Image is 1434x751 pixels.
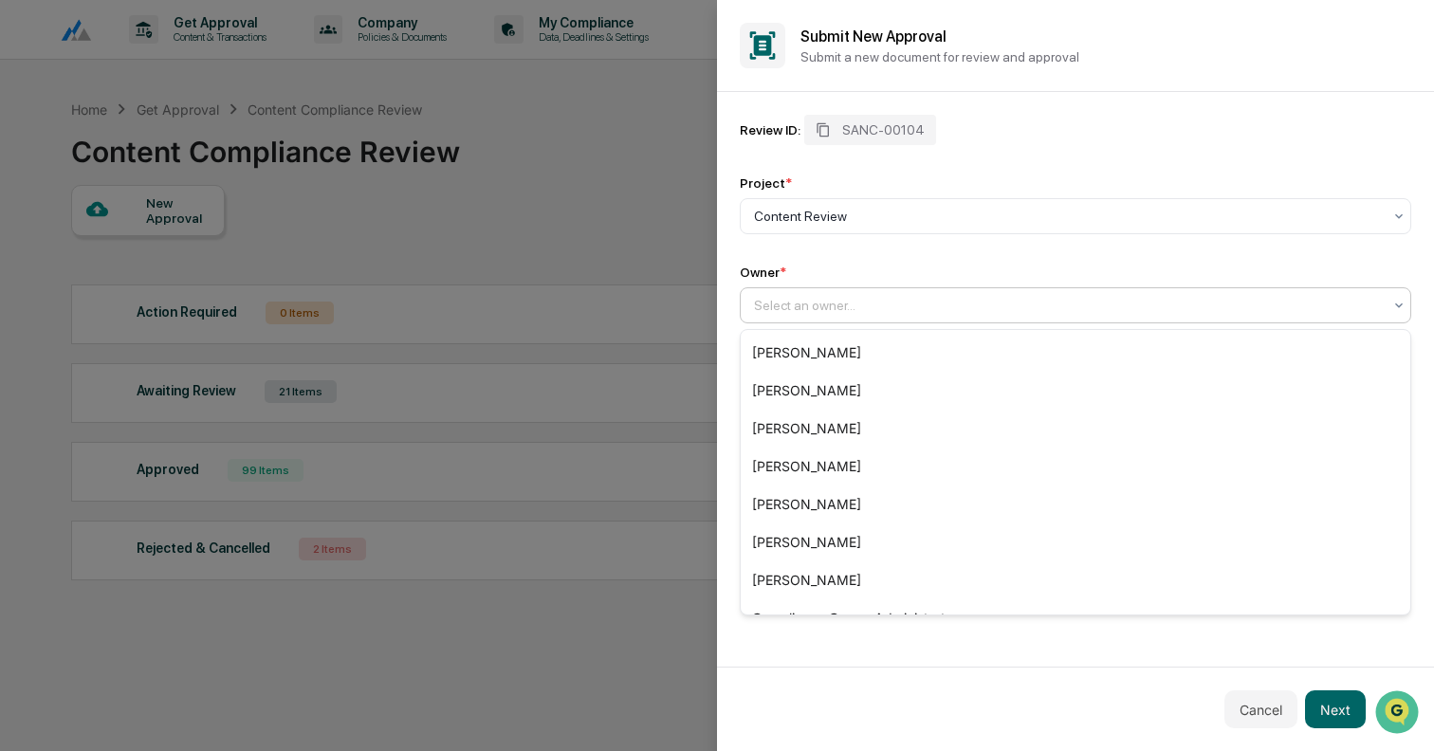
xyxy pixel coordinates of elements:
div: [PERSON_NAME] [741,372,1410,410]
div: [PERSON_NAME] [741,410,1410,448]
div: [PERSON_NAME] [741,561,1410,599]
a: Powered byPylon [134,321,230,336]
h2: Submit New Approval [800,27,1411,46]
span: Pylon [189,321,230,336]
p: How can we help? [19,40,345,70]
div: We're available if you need us! [64,164,240,179]
div: 🔎 [19,277,34,292]
div: Owner [740,265,786,280]
a: 🖐️Preclearance [11,231,130,266]
div: Project [740,175,792,191]
div: Compliance Group: Administrators [741,599,1410,637]
div: [PERSON_NAME] [741,485,1410,523]
div: [PERSON_NAME] [741,334,1410,372]
div: 🖐️ [19,241,34,256]
button: Cancel [1224,690,1297,728]
button: Next [1305,690,1366,728]
button: Open customer support [3,3,46,46]
span: Data Lookup [38,275,119,294]
div: [PERSON_NAME] [741,523,1410,561]
a: 🗄️Attestations [130,231,243,266]
button: Start new chat [322,151,345,174]
p: Submit a new document for review and approval [800,49,1411,64]
span: Attestations [156,239,235,258]
span: Preclearance [38,239,122,258]
div: Review ID: [740,122,800,137]
span: SANC-00104 [842,122,925,137]
img: f2157a4c-a0d3-4daa-907e-bb6f0de503a5-1751232295721 [3,7,46,41]
a: 🔎Data Lookup [11,267,127,302]
div: 🗄️ [138,241,153,256]
img: 1746055101610-c473b297-6a78-478c-a979-82029cc54cd1 [19,145,53,179]
div: Start new chat [64,145,311,164]
div: [PERSON_NAME] [741,448,1410,485]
